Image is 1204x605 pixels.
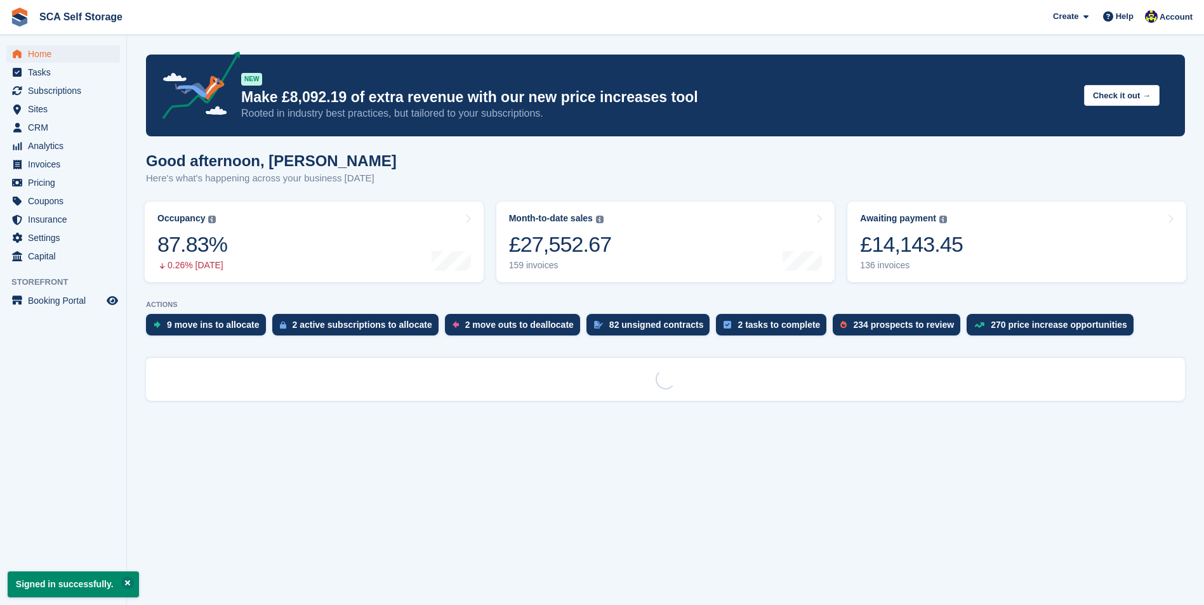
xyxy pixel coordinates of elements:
div: 159 invoices [509,260,612,271]
div: 87.83% [157,231,227,257]
a: Awaiting payment £14,143.45 136 invoices [847,202,1186,282]
a: menu [6,211,120,228]
a: menu [6,174,120,192]
span: Tasks [28,63,104,81]
div: 234 prospects to review [853,320,954,330]
a: menu [6,155,120,173]
a: Preview store [105,293,120,308]
img: Thomas Webb [1145,10,1158,23]
img: icon-info-grey-7440780725fd019a000dd9b08b2336e03edf1995a4989e88bcd33f0948082b44.svg [939,216,947,223]
a: Occupancy 87.83% 0.26% [DATE] [145,202,484,282]
div: 270 price increase opportunities [991,320,1127,330]
a: menu [6,63,120,81]
img: price-adjustments-announcement-icon-8257ccfd72463d97f412b2fc003d46551f7dbcb40ab6d574587a9cd5c0d94... [152,51,241,124]
div: NEW [241,73,262,86]
div: 9 move ins to allocate [167,320,260,330]
h1: Good afternoon, [PERSON_NAME] [146,152,397,169]
span: Pricing [28,174,104,192]
img: contract_signature_icon-13c848040528278c33f63329250d36e43548de30e8caae1d1a13099fd9432cc5.svg [594,321,603,329]
div: Awaiting payment [860,213,936,224]
button: Check it out → [1084,85,1160,106]
img: active_subscription_to_allocate_icon-d502201f5373d7db506a760aba3b589e785aa758c864c3986d89f69b8ff3... [280,321,286,329]
div: 2 active subscriptions to allocate [293,320,432,330]
a: 9 move ins to allocate [146,314,272,342]
span: Home [28,45,104,63]
div: £14,143.45 [860,231,963,257]
img: icon-info-grey-7440780725fd019a000dd9b08b2336e03edf1995a4989e88bcd33f0948082b44.svg [208,216,216,223]
span: Account [1160,11,1193,23]
img: task-75834270c22a3079a89374b754ae025e5fb1db73e45f91037f5363f120a921f8.svg [724,321,731,329]
a: menu [6,82,120,100]
a: menu [6,45,120,63]
span: Storefront [11,276,126,289]
span: Insurance [28,211,104,228]
a: menu [6,137,120,155]
img: price_increase_opportunities-93ffe204e8149a01c8c9dc8f82e8f89637d9d84a8eef4429ea346261dce0b2c0.svg [974,322,984,328]
span: Create [1053,10,1078,23]
a: 234 prospects to review [833,314,967,342]
a: 270 price increase opportunities [967,314,1140,342]
a: menu [6,119,120,136]
span: Settings [28,229,104,247]
div: 0.26% [DATE] [157,260,227,271]
a: 82 unsigned contracts [586,314,717,342]
a: Month-to-date sales £27,552.67 159 invoices [496,202,835,282]
span: Booking Portal [28,292,104,309]
span: Invoices [28,155,104,173]
span: CRM [28,119,104,136]
span: Capital [28,247,104,265]
div: 136 invoices [860,260,963,271]
a: 2 move outs to deallocate [445,314,586,342]
div: 2 move outs to deallocate [465,320,574,330]
p: Signed in successfully. [8,571,139,597]
p: Here's what's happening across your business [DATE] [146,171,397,186]
a: menu [6,292,120,309]
p: ACTIONS [146,301,1185,309]
div: 2 tasks to complete [738,320,820,330]
img: stora-icon-8386f47178a22dfd0bd8f6a31ec36ba5ce8667c1dd55bd0f319d3a0aa187defe.svg [10,8,29,27]
span: Help [1116,10,1134,23]
span: Sites [28,100,104,118]
img: move_ins_to_allocate_icon-fdf77a2bb77ea45bf5b3d319d69a93e2d87916cf1d5bf7949dd705db3b84f3ca.svg [154,321,161,329]
a: menu [6,100,120,118]
a: SCA Self Storage [34,6,128,27]
div: £27,552.67 [509,231,612,257]
p: Make £8,092.19 of extra revenue with our new price increases tool [241,88,1074,107]
a: 2 active subscriptions to allocate [272,314,445,342]
div: 82 unsigned contracts [609,320,704,330]
img: prospect-51fa495bee0391a8d652442698ab0144808aea92771e9ea1ae160a38d050c398.svg [840,321,847,329]
a: 2 tasks to complete [716,314,833,342]
div: Occupancy [157,213,205,224]
span: Coupons [28,192,104,210]
img: move_outs_to_deallocate_icon-f764333ba52eb49d3ac5e1228854f67142a1ed5810a6f6cc68b1a99e826820c5.svg [453,321,459,329]
a: menu [6,247,120,265]
a: menu [6,192,120,210]
span: Subscriptions [28,82,104,100]
div: Month-to-date sales [509,213,593,224]
img: icon-info-grey-7440780725fd019a000dd9b08b2336e03edf1995a4989e88bcd33f0948082b44.svg [596,216,604,223]
p: Rooted in industry best practices, but tailored to your subscriptions. [241,107,1074,120]
span: Analytics [28,137,104,155]
a: menu [6,229,120,247]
